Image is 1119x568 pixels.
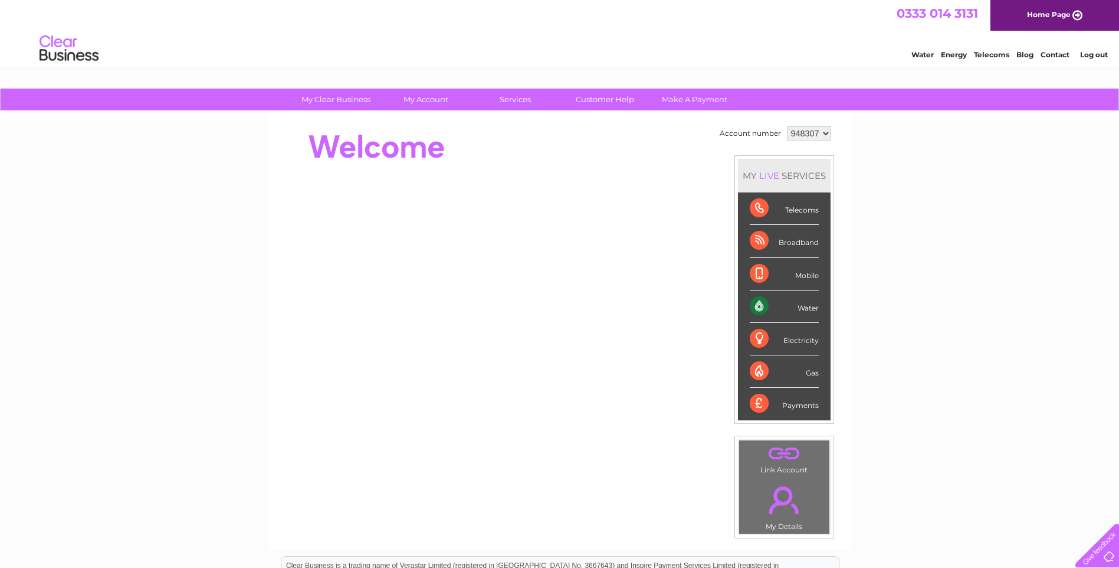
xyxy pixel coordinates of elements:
a: Energy [941,50,967,59]
div: Gas [750,355,819,388]
a: Services [467,89,564,110]
a: Telecoms [974,50,1009,59]
td: My Details [739,476,830,534]
img: logo.png [39,31,99,67]
a: Customer Help [556,89,654,110]
a: My Account [377,89,474,110]
a: . [742,479,826,521]
div: Water [750,290,819,323]
a: Log out [1080,50,1108,59]
a: . [742,443,826,464]
a: Contact [1041,50,1069,59]
a: Make A Payment [646,89,743,110]
div: MY SERVICES [738,159,831,192]
a: Blog [1016,50,1033,59]
div: Clear Business is a trading name of Verastar Limited (registered in [GEOGRAPHIC_DATA] No. 3667643... [281,6,839,57]
td: Account number [717,123,784,143]
td: Link Account [739,440,830,477]
div: Telecoms [750,192,819,225]
a: Water [911,50,934,59]
div: Electricity [750,323,819,355]
div: Mobile [750,258,819,290]
div: Broadband [750,225,819,257]
a: 0333 014 3131 [897,6,978,21]
div: LIVE [757,170,782,181]
div: Payments [750,388,819,420]
a: My Clear Business [287,89,385,110]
